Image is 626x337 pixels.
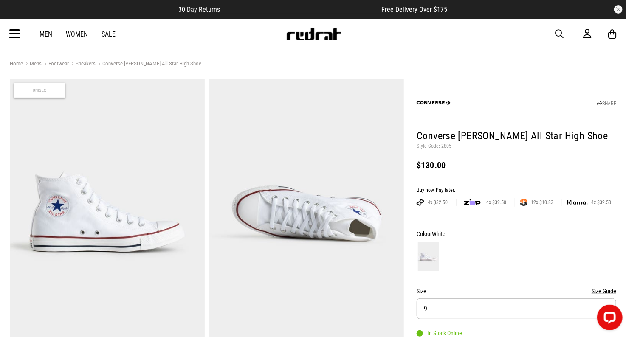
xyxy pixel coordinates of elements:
img: Converse [417,86,451,120]
div: Buy now, Pay later. [417,187,616,194]
button: Size Guide [592,286,616,296]
img: AFTERPAY [417,199,424,206]
a: Converse [PERSON_NAME] All Star High Shoe [96,60,201,68]
img: White [418,242,439,271]
a: Sale [102,30,116,38]
iframe: LiveChat chat widget [590,301,626,337]
a: Women [66,30,88,38]
span: 4x $32.50 [588,199,615,206]
iframe: Customer reviews powered by Trustpilot [237,5,365,14]
h1: Converse [PERSON_NAME] All Star High Shoe [417,129,616,143]
span: 9 [424,305,427,313]
a: Sneakers [69,60,96,68]
div: $130.00 [417,160,616,170]
a: Home [10,60,23,67]
img: SPLITPAY [520,199,527,206]
span: White [432,230,446,237]
a: Men [39,30,52,38]
div: Colour [417,229,616,239]
span: 4x $32.50 [483,199,510,206]
a: SHARE [597,101,616,107]
span: 4x $32.50 [424,199,451,206]
div: Size [417,286,616,296]
a: Footwear [42,60,69,68]
div: In Stock Online [417,330,462,337]
span: Unisex [14,83,65,98]
img: Redrat logo [286,28,342,40]
span: 12x $10.83 [527,199,557,206]
img: KLARNA [567,200,588,205]
span: 30 Day Returns [179,6,220,14]
span: Free Delivery Over $175 [382,6,448,14]
a: Mens [23,60,42,68]
button: 9 [417,298,616,319]
img: zip [464,198,481,207]
p: Style Code: 2805 [417,143,616,150]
